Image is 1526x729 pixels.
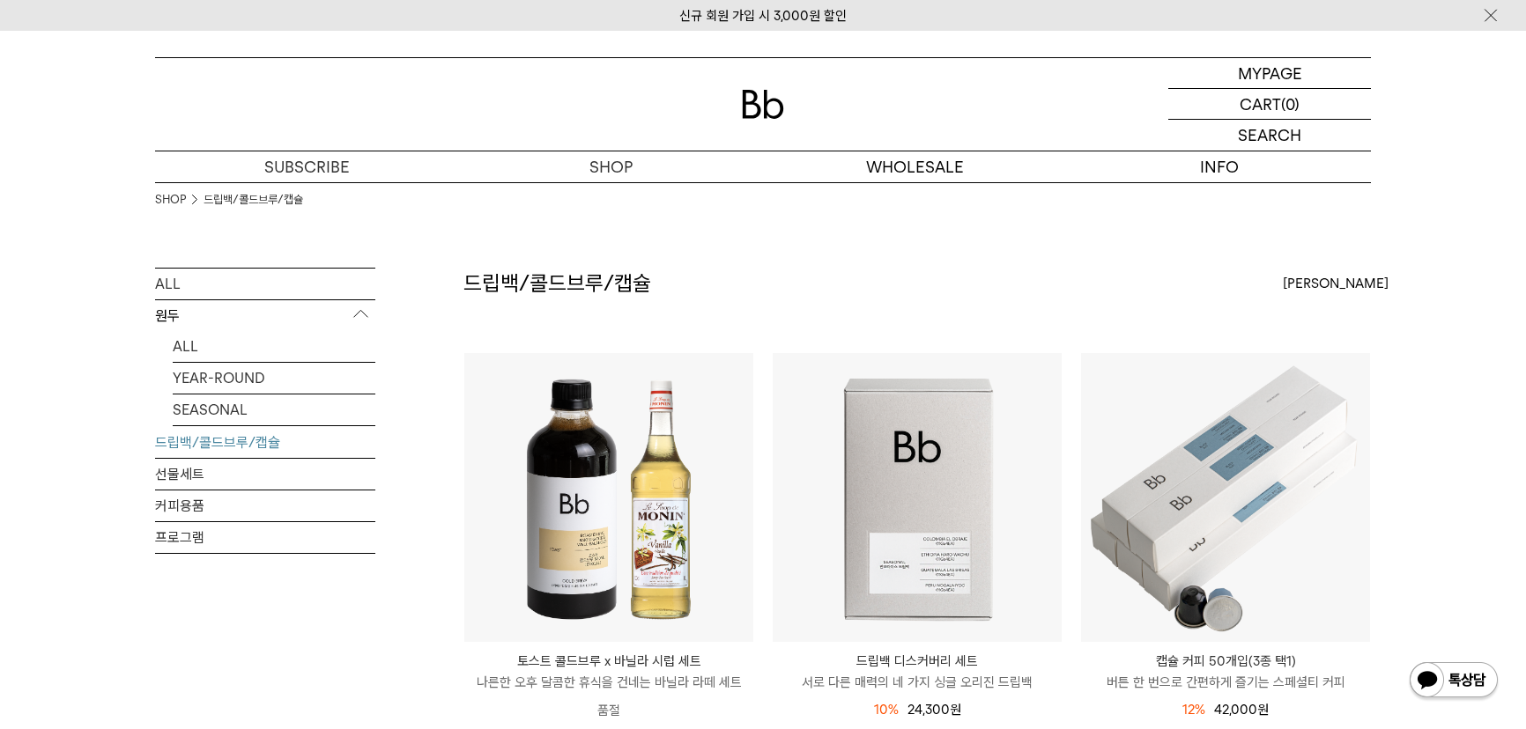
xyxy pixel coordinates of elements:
[907,702,961,718] span: 24,300
[1281,89,1300,119] p: (0)
[1214,702,1269,718] span: 42,000
[155,151,459,182] a: SUBSCRIBE
[155,427,375,458] a: 드립백/콜드브루/캡슐
[155,459,375,490] a: 선물세트
[173,331,375,362] a: ALL
[459,151,763,182] a: SHOP
[1067,151,1371,182] p: INFO
[874,699,899,720] div: 10%
[763,151,1067,182] p: WHOLESALE
[155,300,375,332] p: 원두
[464,651,753,693] a: 토스트 콜드브루 x 바닐라 시럽 세트 나른한 오후 달콤한 휴식을 건네는 바닐라 라떼 세트
[773,651,1062,693] a: 드립백 디스커버리 세트 서로 다른 매력의 네 가지 싱글 오리진 드립백
[464,672,753,693] p: 나른한 오후 달콤한 휴식을 건네는 바닐라 라떼 세트
[1408,660,1500,703] img: 카카오톡 채널 1:1 채팅 버튼
[950,702,961,718] span: 원
[679,8,847,24] a: 신규 회원 가입 시 3,000원 할인
[773,651,1062,672] p: 드립백 디스커버리 세트
[773,672,1062,693] p: 서로 다른 매력의 네 가지 싱글 오리진 드립백
[1257,702,1269,718] span: 원
[1081,651,1370,672] p: 캡슐 커피 50개입(3종 택1)
[155,522,375,553] a: 프로그램
[1238,120,1301,151] p: SEARCH
[464,353,753,642] img: 토스트 콜드브루 x 바닐라 시럽 세트
[173,394,375,425] a: SEASONAL
[155,490,375,521] a: 커피용품
[155,191,186,209] a: SHOP
[173,363,375,394] a: YEAR-ROUND
[463,269,651,298] h2: 드립백/콜드브루/캡슐
[1283,273,1389,294] span: [PERSON_NAME]
[204,191,303,209] a: 드립백/콜드브루/캡슐
[1168,58,1371,89] a: MYPAGE
[1081,353,1370,642] img: 캡슐 커피 50개입(3종 택1)
[464,693,753,728] p: 품절
[155,269,375,299] a: ALL
[742,90,784,119] img: 로고
[464,651,753,672] p: 토스트 콜드브루 x 바닐라 시럽 세트
[1081,672,1370,693] p: 버튼 한 번으로 간편하게 즐기는 스페셜티 커피
[1238,58,1302,88] p: MYPAGE
[1182,699,1205,720] div: 12%
[1168,89,1371,120] a: CART (0)
[1081,651,1370,693] a: 캡슐 커피 50개입(3종 택1) 버튼 한 번으로 간편하게 즐기는 스페셜티 커피
[1240,89,1281,119] p: CART
[773,353,1062,642] img: 드립백 디스커버리 세트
